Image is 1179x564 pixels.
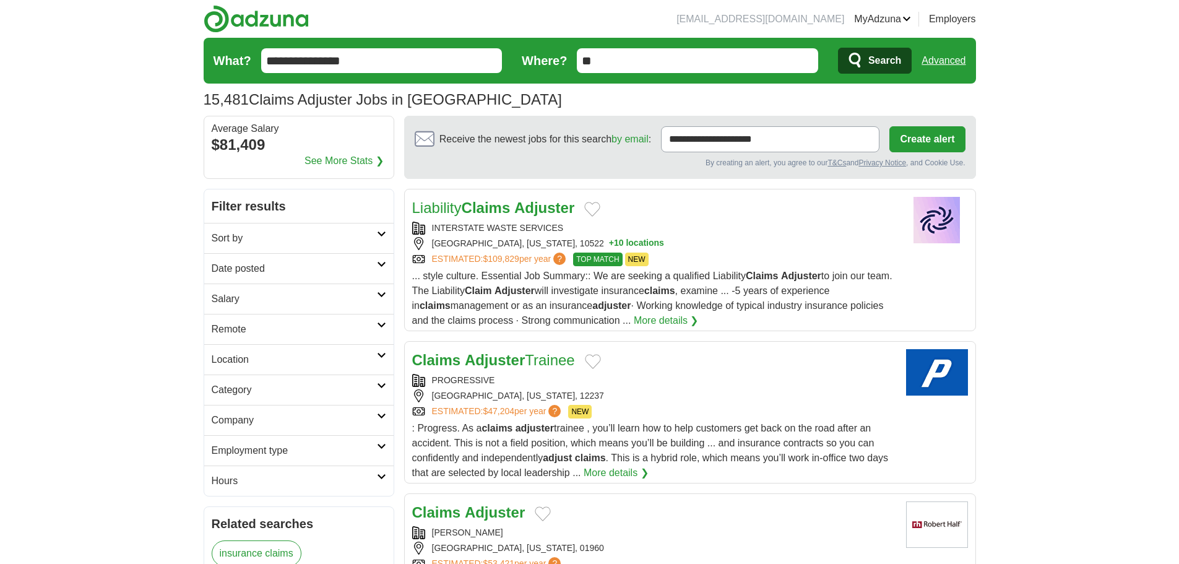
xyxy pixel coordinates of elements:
a: T&Cs [827,158,846,167]
div: Average Salary [212,124,386,134]
button: Add to favorite jobs [584,202,600,217]
button: Add to favorite jobs [535,506,551,521]
h2: Location [212,352,377,367]
h2: Salary [212,292,377,306]
strong: adjuster [516,423,554,433]
a: PROGRESSIVE [432,375,495,385]
span: NEW [625,253,649,266]
h2: Filter results [204,189,394,223]
button: +10 locations [609,237,664,250]
h2: Related searches [212,514,386,533]
strong: Adjuster [514,199,574,216]
strong: Claims [746,271,778,281]
strong: Adjuster [494,285,535,296]
button: Create alert [889,126,965,152]
div: [GEOGRAPHIC_DATA], [US_STATE], 01960 [412,542,896,555]
a: Claims AdjusterTrainee [412,352,575,368]
div: By creating an alert, you agree to our and , and Cookie Use. [415,157,965,168]
button: Search [838,48,912,74]
h1: Claims Adjuster Jobs in [GEOGRAPHIC_DATA] [204,91,562,108]
a: Location [204,344,394,375]
strong: Adjuster [465,352,525,368]
strong: adjuster [592,300,631,311]
a: Remote [204,314,394,344]
a: Claims Adjuster [412,504,525,521]
a: Employment type [204,435,394,466]
a: More details ❯ [634,313,699,328]
span: TOP MATCH [573,253,622,266]
strong: Claims [412,352,461,368]
a: Advanced [922,48,965,73]
span: 15,481 [204,89,249,111]
a: Category [204,375,394,405]
h2: Hours [212,474,377,488]
strong: Claim [465,285,492,296]
img: Robert Half logo [906,501,968,548]
strong: claims [482,423,512,433]
img: Company logo [906,197,968,243]
a: Sort by [204,223,394,253]
span: Receive the newest jobs for this search : [439,132,651,147]
strong: Claims [462,199,511,216]
h2: Date posted [212,261,377,276]
span: : Progress. As a trainee , you’ll learn how to help customers get back on the road after an accid... [412,423,889,478]
a: See More Stats ❯ [304,154,384,168]
div: $81,409 [212,134,386,156]
img: Progressive logo [906,349,968,396]
span: $109,829 [483,254,519,264]
label: What? [214,51,251,70]
a: Date posted [204,253,394,284]
a: Employers [929,12,976,27]
a: LiabilityClaims Adjuster [412,199,575,216]
strong: claims [575,453,606,463]
strong: claims [420,300,451,311]
a: ESTIMATED:$47,204per year? [432,405,564,419]
h2: Company [212,413,377,428]
h2: Category [212,383,377,397]
a: Company [204,405,394,435]
li: [EMAIL_ADDRESS][DOMAIN_NAME] [676,12,844,27]
span: + [609,237,614,250]
a: Salary [204,284,394,314]
strong: Adjuster [781,271,821,281]
div: [GEOGRAPHIC_DATA], [US_STATE], 10522 [412,237,896,250]
label: Where? [522,51,567,70]
span: ? [548,405,561,417]
a: by email [611,134,649,144]
h2: Employment type [212,443,377,458]
img: Adzuna logo [204,5,309,33]
a: ESTIMATED:$109,829per year? [432,253,569,266]
a: Privacy Notice [858,158,906,167]
span: NEW [568,405,592,419]
span: ... style culture. Essential Job Summary:: We are seeking a qualified Liability to join our team.... [412,271,892,326]
a: More details ❯ [584,466,649,480]
span: ? [553,253,566,265]
strong: claims [644,285,675,296]
div: INTERSTATE WASTE SERVICES [412,222,896,235]
div: [GEOGRAPHIC_DATA], [US_STATE], 12237 [412,389,896,402]
span: Search [868,48,901,73]
button: Add to favorite jobs [585,354,601,369]
h2: Sort by [212,231,377,246]
span: $47,204 [483,406,514,416]
h2: Remote [212,322,377,337]
a: Hours [204,466,394,496]
strong: adjust [543,453,572,463]
strong: Claims [412,504,461,521]
strong: Adjuster [465,504,525,521]
a: MyAdzuna [854,12,911,27]
a: [PERSON_NAME] [432,527,503,537]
